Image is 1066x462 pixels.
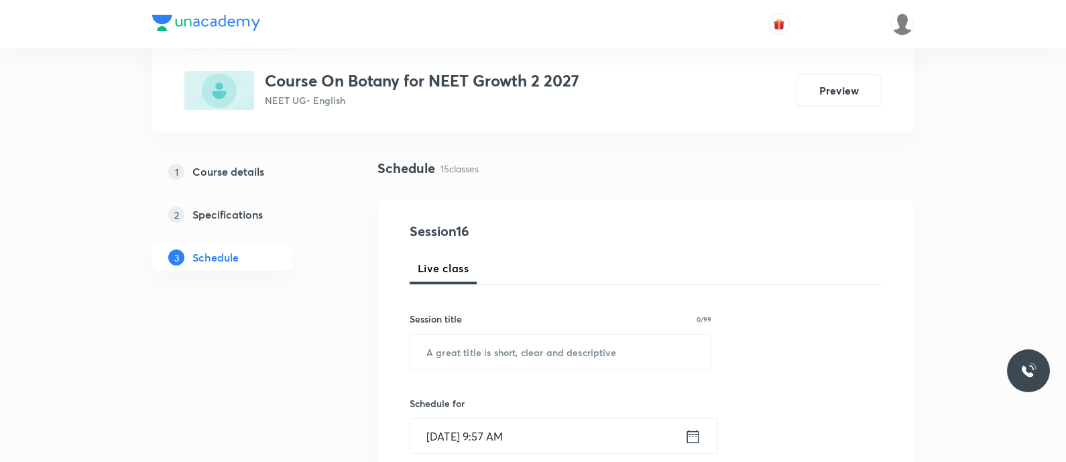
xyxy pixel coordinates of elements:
[152,15,260,31] img: Company Logo
[377,158,435,178] h4: Schedule
[410,312,462,326] h6: Session title
[697,316,711,323] p: 0/99
[1020,363,1037,379] img: ttu
[192,164,264,180] h5: Course details
[152,158,335,185] a: 1Course details
[796,74,882,107] button: Preview
[410,221,654,241] h4: Session 16
[773,18,785,30] img: avatar
[168,164,184,180] p: 1
[265,93,579,107] p: NEET UG • English
[168,249,184,266] p: 3
[418,260,469,276] span: Live class
[152,201,335,228] a: 2Specifications
[410,396,711,410] h6: Schedule for
[168,207,184,223] p: 2
[410,335,711,369] input: A great title is short, clear and descriptive
[192,249,239,266] h5: Schedule
[152,15,260,34] a: Company Logo
[265,71,579,91] h3: Course On Botany for NEET Growth 2 2027
[184,71,254,110] img: 277C75F6-257A-4EDF-8632-FDAE2E3DED7E_plus.png
[768,13,790,35] button: avatar
[891,13,914,36] img: P Antony
[440,162,479,176] p: 15 classes
[192,207,263,223] h5: Specifications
